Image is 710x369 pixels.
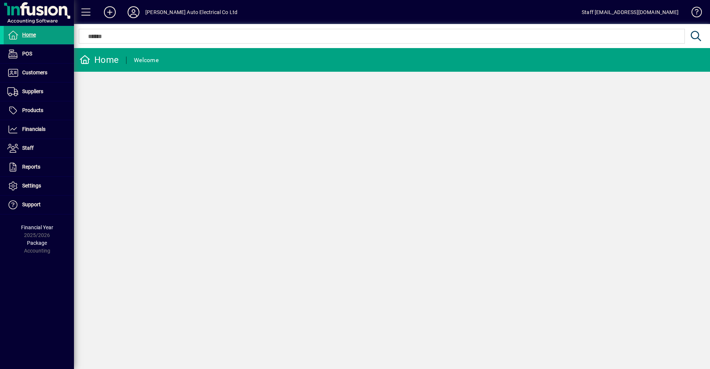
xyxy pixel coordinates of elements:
[4,158,74,176] a: Reports
[4,64,74,82] a: Customers
[22,107,43,113] span: Products
[80,54,119,66] div: Home
[4,120,74,139] a: Financials
[22,51,32,57] span: POS
[27,240,47,246] span: Package
[4,82,74,101] a: Suppliers
[145,6,237,18] div: [PERSON_NAME] Auto Electrical Co Ltd
[98,6,122,19] button: Add
[22,126,45,132] span: Financials
[134,54,159,66] div: Welcome
[22,202,41,207] span: Support
[21,224,53,230] span: Financial Year
[4,139,74,158] a: Staff
[4,196,74,214] a: Support
[22,164,40,170] span: Reports
[22,70,47,75] span: Customers
[582,6,679,18] div: Staff [EMAIL_ADDRESS][DOMAIN_NAME]
[22,145,34,151] span: Staff
[22,183,41,189] span: Settings
[122,6,145,19] button: Profile
[22,32,36,38] span: Home
[4,45,74,63] a: POS
[22,88,43,94] span: Suppliers
[4,101,74,120] a: Products
[4,177,74,195] a: Settings
[686,1,701,26] a: Knowledge Base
